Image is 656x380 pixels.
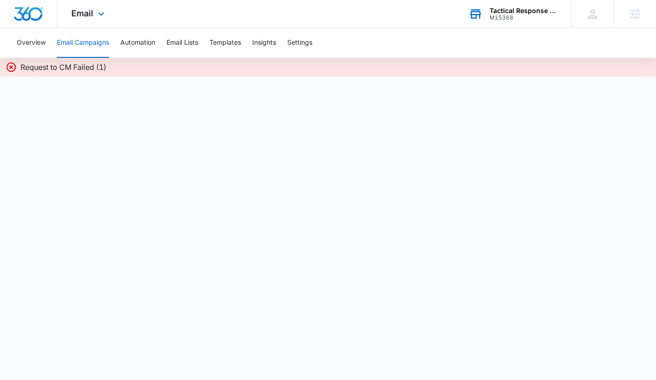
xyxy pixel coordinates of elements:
[287,28,312,58] button: Settings
[71,8,93,18] span: Email
[17,28,46,58] button: Overview
[252,28,276,58] button: Insights
[21,62,106,73] p: Request to CM Failed (1)
[209,28,241,58] button: Templates
[490,14,558,21] div: account id
[166,28,198,58] button: Email Lists
[57,28,109,58] button: Email Campaigns
[490,7,558,14] div: account name
[120,28,155,58] button: Automation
